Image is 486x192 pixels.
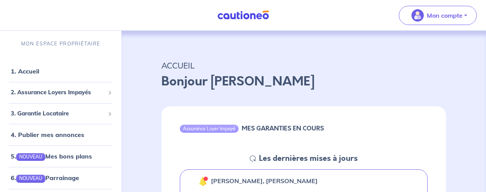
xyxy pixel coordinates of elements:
div: 5.NOUVEAUMes bons plans [3,149,118,164]
h6: MES GARANTIES EN COURS [242,125,324,132]
div: 6.NOUVEAUParrainage [3,170,118,185]
p: Mon compte [427,11,463,20]
img: Cautioneo [214,10,272,20]
img: illu_account_valid_menu.svg [411,9,424,22]
span: 3. Garantie Locataire [11,109,105,118]
p: MON ESPACE PROPRIÉTAIRE [21,40,100,47]
button: illu_account_valid_menu.svgMon compte [399,6,477,25]
p: [PERSON_NAME], [PERSON_NAME] [211,176,318,185]
img: 🔔 [199,177,208,186]
div: 3. Garantie Locataire [3,106,118,121]
h5: Les dernières mises à jours [259,154,358,163]
div: Assurance Loyer Impayé [180,125,239,132]
span: 2. Assurance Loyers Impayés [11,88,105,97]
a: 4. Publier mes annonces [11,131,84,139]
div: 1. Accueil [3,63,118,79]
div: 2. Assurance Loyers Impayés [3,85,118,100]
a: 1. Accueil [11,67,39,75]
a: 5.NOUVEAUMes bons plans [11,152,92,160]
a: 6.NOUVEAUParrainage [11,174,79,182]
p: Bonjour [PERSON_NAME] [161,72,446,91]
div: 4. Publier mes annonces [3,127,118,142]
p: ACCUEIL [161,58,446,72]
